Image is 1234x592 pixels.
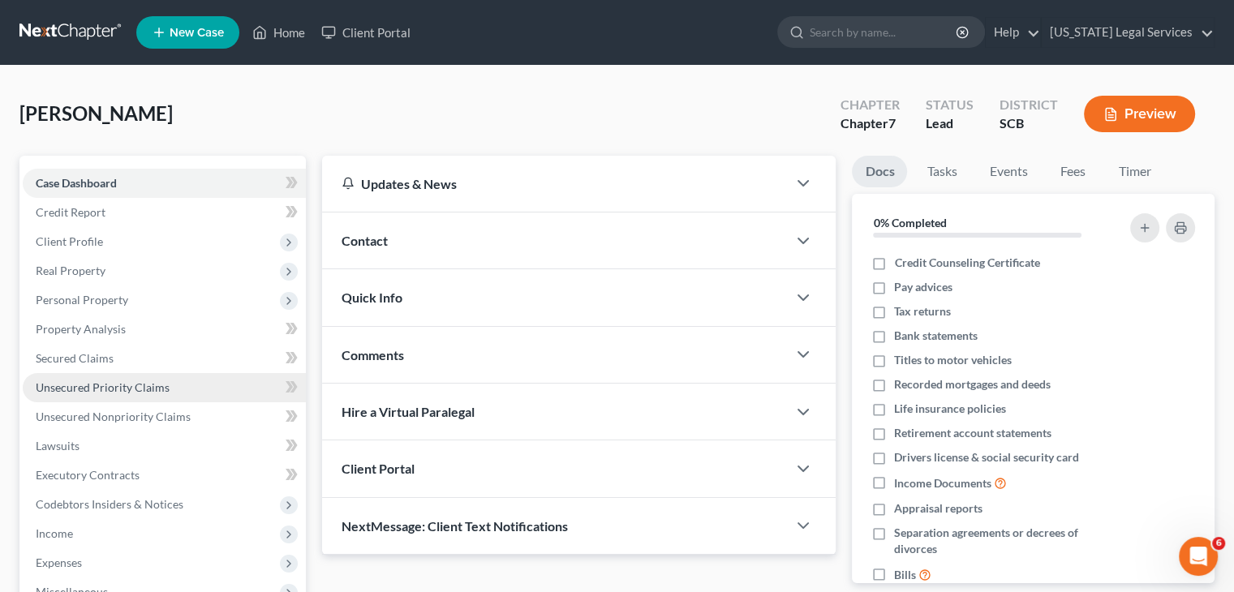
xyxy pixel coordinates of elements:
[1047,156,1099,187] a: Fees
[342,347,404,362] span: Comments
[852,156,907,187] a: Docs
[23,402,306,431] a: Unsecured Nonpriority Claims
[976,156,1040,187] a: Events
[894,328,978,344] span: Bank statements
[36,351,114,365] span: Secured Claims
[1000,96,1058,114] div: District
[1105,156,1163,187] a: Timer
[841,114,900,133] div: Chapter
[1042,18,1214,47] a: [US_STATE] Legal Services
[342,404,475,419] span: Hire a Virtual Paralegal
[23,431,306,461] a: Lawsuits
[894,449,1079,465] span: Drivers license & social security card
[914,156,970,187] a: Tasks
[23,198,306,227] a: Credit Report
[23,169,306,198] a: Case Dashboard
[19,101,173,125] span: [PERSON_NAME]
[986,18,1040,47] a: Help
[926,96,974,114] div: Status
[36,176,117,190] span: Case Dashboard
[36,497,183,511] span: Codebtors Insiders & Notices
[23,344,306,373] a: Secured Claims
[36,205,105,219] span: Credit Report
[170,27,224,39] span: New Case
[23,461,306,490] a: Executory Contracts
[23,373,306,402] a: Unsecured Priority Claims
[1000,114,1058,133] div: SCB
[36,293,128,307] span: Personal Property
[894,352,1012,368] span: Titles to motor vehicles
[894,279,952,295] span: Pay advices
[36,380,170,394] span: Unsecured Priority Claims
[894,475,991,491] span: Income Documents
[873,216,946,230] strong: 0% Completed
[926,114,974,133] div: Lead
[36,234,103,248] span: Client Profile
[23,315,306,344] a: Property Analysis
[888,115,896,131] span: 7
[894,425,1051,441] span: Retirement account statements
[810,17,958,47] input: Search by name...
[894,401,1006,417] span: Life insurance policies
[36,556,82,569] span: Expenses
[894,567,916,583] span: Bills
[36,322,126,336] span: Property Analysis
[36,526,73,540] span: Income
[342,290,402,305] span: Quick Info
[894,303,951,320] span: Tax returns
[342,461,415,476] span: Client Portal
[313,18,419,47] a: Client Portal
[894,500,982,517] span: Appraisal reports
[36,410,191,423] span: Unsecured Nonpriority Claims
[342,518,568,534] span: NextMessage: Client Text Notifications
[1084,96,1195,132] button: Preview
[1179,537,1218,576] iframe: Intercom live chat
[342,175,767,192] div: Updates & News
[894,255,1039,271] span: Credit Counseling Certificate
[342,233,388,248] span: Contact
[894,525,1110,557] span: Separation agreements or decrees of divorces
[1212,537,1225,550] span: 6
[36,468,140,482] span: Executory Contracts
[36,264,105,277] span: Real Property
[244,18,313,47] a: Home
[36,439,80,453] span: Lawsuits
[841,96,900,114] div: Chapter
[894,376,1051,393] span: Recorded mortgages and deeds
